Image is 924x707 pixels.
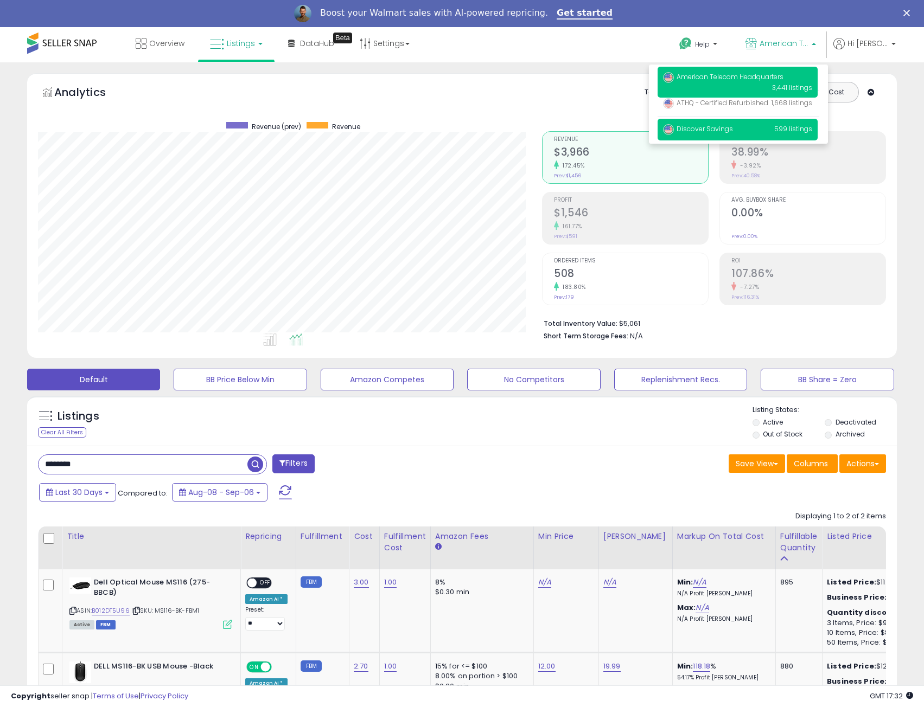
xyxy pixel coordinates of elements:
[827,628,917,638] div: 10 Items, Price: $8.99
[38,427,86,438] div: Clear All Filters
[836,429,865,439] label: Archived
[731,197,885,203] span: Avg. Buybox Share
[827,577,917,587] div: $11.99
[827,661,917,671] div: $12.00
[435,661,525,671] div: 15% for <= $100
[559,162,585,170] small: 172.45%
[663,124,733,133] span: Discover Savings
[731,267,885,282] h2: 107.86%
[787,454,838,473] button: Columns
[384,661,397,672] a: 1.00
[559,222,582,230] small: 161.77%
[301,660,322,672] small: FBM
[760,38,808,49] span: American Telecom Headquarters
[172,483,267,502] button: Aug-08 - Sep-06
[630,331,643,341] span: N/A
[696,602,709,613] a: N/A
[354,577,369,588] a: 3.00
[677,615,767,623] p: N/A Profit [PERSON_NAME]
[11,691,50,701] strong: Copyright
[247,663,261,672] span: ON
[554,146,708,160] h2: $3,966
[300,38,334,49] span: DataHub
[731,294,759,300] small: Prev: 116.31%
[435,671,525,681] div: 8.00% on portion > $100
[245,594,288,604] div: Amazon AI *
[839,454,886,473] button: Actions
[677,590,767,597] p: N/A Profit [PERSON_NAME]
[174,369,307,390] button: BB Price Below Min
[780,661,814,671] div: 880
[736,162,761,170] small: -3.92%
[737,27,824,62] a: American Telecom Headquarters
[827,618,917,628] div: 3 Items, Price: $9.49
[836,417,876,427] label: Deactivated
[435,542,442,552] small: Amazon Fees.
[780,577,814,587] div: 895
[736,283,759,291] small: -7.27%
[827,638,917,647] div: 50 Items, Price: $7.99
[663,72,674,83] img: usa.png
[245,606,288,631] div: Preset:
[354,661,368,672] a: 2.70
[794,458,828,469] span: Columns
[603,531,668,542] div: [PERSON_NAME]
[554,267,708,282] h2: 508
[603,661,621,672] a: 19.99
[58,409,99,424] h5: Listings
[677,531,771,542] div: Markup on Total Cost
[202,27,271,60] a: Listings
[693,577,706,588] a: N/A
[672,526,775,569] th: The percentage added to the cost of goods (COGS) that forms the calculator for Min & Max prices.
[93,691,139,701] a: Terms of Use
[435,531,529,542] div: Amazon Fees
[252,122,301,131] span: Revenue (prev)
[67,531,236,542] div: Title
[69,577,91,594] img: 318p2vPJWdL._SL40_.jpg
[761,369,894,390] button: BB Share = Zero
[384,577,397,588] a: 1.00
[538,661,556,672] a: 12.00
[729,454,785,473] button: Save View
[96,620,116,629] span: FBM
[827,577,876,587] b: Listed Price:
[557,8,613,20] a: Get started
[538,577,551,588] a: N/A
[554,137,708,143] span: Revenue
[554,233,577,240] small: Prev: $591
[827,661,876,671] b: Listed Price:
[544,316,878,329] li: $5,061
[55,487,103,498] span: Last 30 Days
[54,85,127,102] h5: Analytics
[679,37,692,50] i: Get Help
[554,294,574,300] small: Prev: 179
[69,661,91,683] img: 31SQLYuoK8L._SL40_.jpg
[321,369,454,390] button: Amazon Competes
[645,87,687,98] div: Totals For
[352,27,418,60] a: Settings
[301,576,322,588] small: FBM
[774,124,812,133] span: 599 listings
[795,511,886,522] div: Displaying 1 to 2 of 2 items
[554,207,708,221] h2: $1,546
[128,27,193,60] a: Overview
[69,620,94,629] span: All listings currently available for purchase on Amazon
[827,531,921,542] div: Listed Price
[301,531,345,542] div: Fulfillment
[663,98,768,107] span: ATHQ - Certified Refurbished
[227,38,255,49] span: Listings
[693,661,710,672] a: 118.18
[272,454,315,473] button: Filters
[677,661,767,682] div: %
[141,691,188,701] a: Privacy Policy
[671,29,728,62] a: Help
[435,577,525,587] div: 8%
[118,488,168,498] span: Compared to:
[149,38,184,49] span: Overview
[245,531,291,542] div: Repricing
[677,577,693,587] b: Min:
[11,691,188,702] div: seller snap | |
[39,483,116,502] button: Last 30 Days
[614,369,747,390] button: Replenishment Recs.
[603,577,616,588] a: N/A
